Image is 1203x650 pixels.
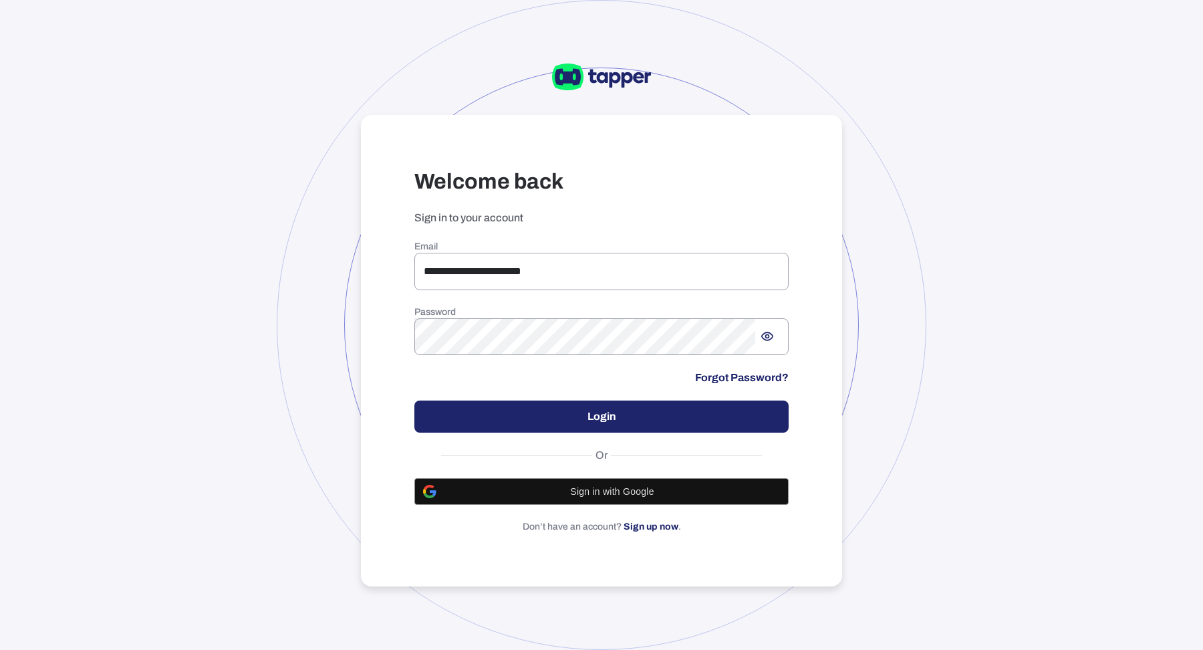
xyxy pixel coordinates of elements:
[414,169,789,195] h3: Welcome back
[592,449,612,462] span: Or
[414,306,789,318] h6: Password
[444,486,780,497] span: Sign in with Google
[414,241,789,253] h6: Email
[624,522,678,532] a: Sign up now
[414,211,789,225] p: Sign in to your account
[414,521,789,533] p: Don’t have an account? .
[414,401,789,433] button: Login
[695,371,789,385] a: Forgot Password?
[755,324,779,348] button: Show password
[414,478,789,505] button: Sign in with Google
